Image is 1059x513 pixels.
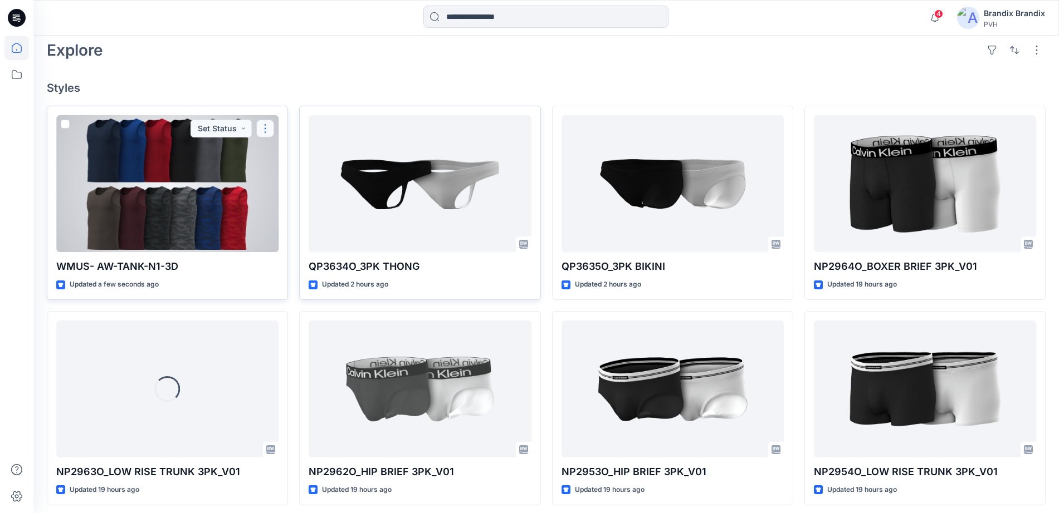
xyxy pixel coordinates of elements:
p: Updated 19 hours ago [827,484,897,496]
span: 4 [934,9,943,18]
a: NP2953O_HIP BRIEF 3PK_V01 [562,320,784,457]
p: NP2964O_BOXER BRIEF 3PK_V01 [814,259,1036,274]
a: QP3634O_3PK THONG [309,115,531,252]
p: Updated a few seconds ago [70,279,159,290]
a: NP2964O_BOXER BRIEF 3PK_V01 [814,115,1036,252]
p: Updated 19 hours ago [575,484,645,496]
p: NP2962O_HIP BRIEF 3PK_V01 [309,464,531,480]
p: Updated 19 hours ago [322,484,392,496]
div: Brandix Brandix [984,7,1045,20]
p: Updated 19 hours ago [827,279,897,290]
p: WMUS- AW-TANK-N1-3D [56,259,279,274]
a: QP3635O_3PK BIKINI [562,115,784,252]
p: Updated 2 hours ago [322,279,388,290]
div: PVH [984,20,1045,28]
p: Updated 2 hours ago [575,279,641,290]
h4: Styles [47,81,1046,95]
p: QP3634O_3PK THONG [309,259,531,274]
p: QP3635O_3PK BIKINI [562,259,784,274]
a: WMUS- AW-TANK-N1-3D [56,115,279,252]
p: NP2954O_LOW RISE TRUNK 3PK_V01 [814,464,1036,480]
p: NP2953O_HIP BRIEF 3PK_V01 [562,464,784,480]
h2: Explore [47,41,103,59]
a: NP2962O_HIP BRIEF 3PK_V01 [309,320,531,457]
a: NP2954O_LOW RISE TRUNK 3PK_V01 [814,320,1036,457]
p: Updated 19 hours ago [70,484,139,496]
p: NP2963O_LOW RISE TRUNK 3PK_V01 [56,464,279,480]
img: avatar [957,7,979,29]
